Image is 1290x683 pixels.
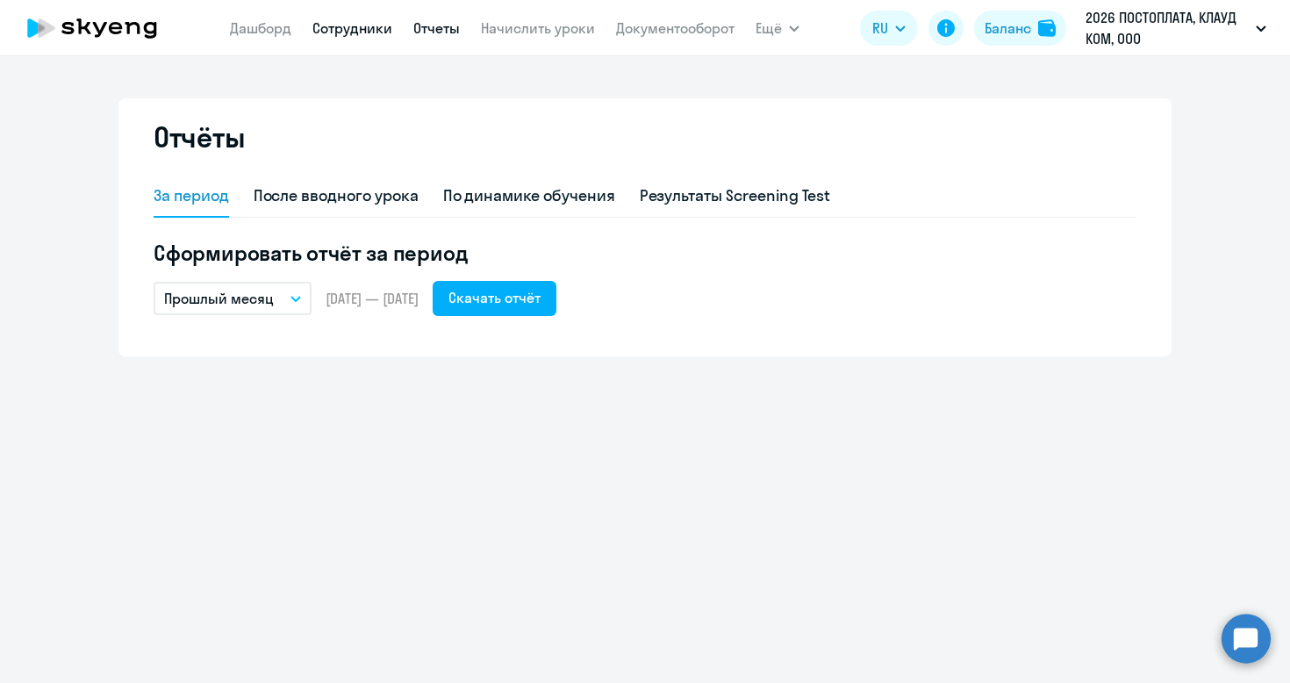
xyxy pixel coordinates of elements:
[756,11,799,46] button: Ещё
[1086,7,1249,49] p: 2026 ПОСТОПЛАТА, КЛАУД КОМ, ООО
[1077,7,1275,49] button: 2026 ПОСТОПЛАТА, КЛАУД КОМ, ООО
[433,281,556,316] button: Скачать отчёт
[974,11,1066,46] button: Балансbalance
[640,184,831,207] div: Результаты Screening Test
[985,18,1031,39] div: Баланс
[326,289,419,308] span: [DATE] — [DATE]
[872,18,888,39] span: RU
[154,119,245,155] h2: Отчёты
[154,184,229,207] div: За период
[756,18,782,39] span: Ещё
[616,19,735,37] a: Документооборот
[413,19,460,37] a: Отчеты
[230,19,291,37] a: Дашборд
[1038,19,1056,37] img: balance
[254,184,419,207] div: После вводного урока
[443,184,615,207] div: По динамике обучения
[312,19,392,37] a: Сотрудники
[154,282,312,315] button: Прошлый месяц
[481,19,595,37] a: Начислить уроки
[164,288,274,309] p: Прошлый месяц
[860,11,918,46] button: RU
[154,239,1136,267] h5: Сформировать отчёт за период
[448,287,541,308] div: Скачать отчёт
